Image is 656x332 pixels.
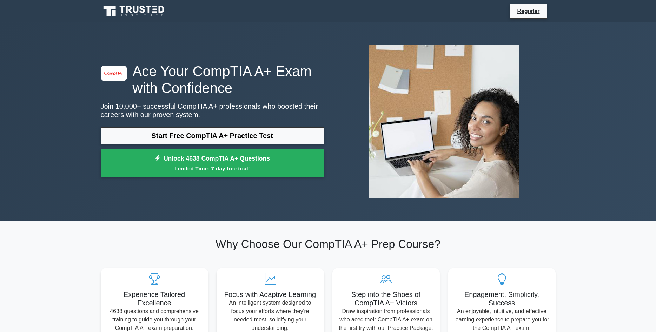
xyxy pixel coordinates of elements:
h2: Why Choose Our CompTIA A+ Prep Course? [101,237,556,251]
p: Join 10,000+ successful CompTIA A+ professionals who boosted their careers with our proven system. [101,102,324,119]
a: Start Free CompTIA A+ Practice Test [101,127,324,144]
a: Unlock 4638 CompTIA A+ QuestionsLimited Time: 7-day free trial! [101,149,324,177]
h5: Focus with Adaptive Learning [222,290,318,299]
h5: Engagement, Simplicity, Success [454,290,550,307]
h1: Ace Your CompTIA A+ Exam with Confidence [101,63,324,96]
h5: Step into the Shoes of CompTIA A+ Victors [338,290,434,307]
h5: Experience Tailored Excellence [106,290,203,307]
small: Limited Time: 7-day free trial! [110,164,315,172]
a: Register [513,7,544,15]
